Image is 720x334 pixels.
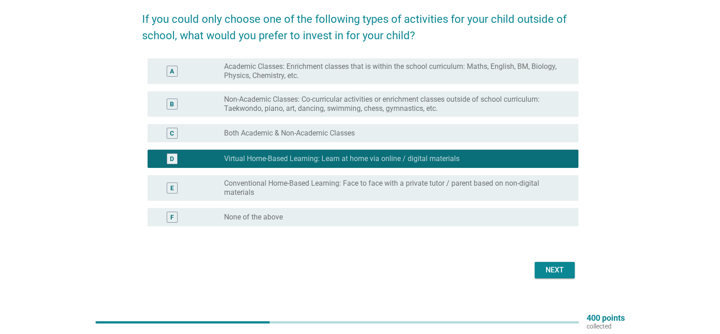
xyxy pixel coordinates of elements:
p: 400 points [586,314,624,322]
div: Next [542,265,567,276]
div: C [170,129,174,138]
div: F [170,213,174,222]
label: Academic Classes: Enrichment classes that is within the school curriculum: Maths, English, BM, Bi... [224,62,564,80]
label: Both Academic & Non-Academic Classes [224,129,355,138]
div: D [170,154,174,164]
label: Conventional Home-Based Learning: Face to face with a private tutor / parent based on non-digital... [224,179,564,197]
label: Non-Academic Classes: Co-curricular activities or enrichment classes outside of school curriculum... [224,95,564,113]
div: A [170,67,174,76]
p: collected [586,322,624,330]
h2: If you could only choose one of the following types of activities for your child outside of schoo... [142,2,578,44]
label: None of the above [224,213,283,222]
div: B [170,99,174,109]
button: Next [535,262,575,278]
div: E [170,183,174,193]
label: Virtual Home-Based Learning: Learn at home via online / digital materials [224,154,460,163]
